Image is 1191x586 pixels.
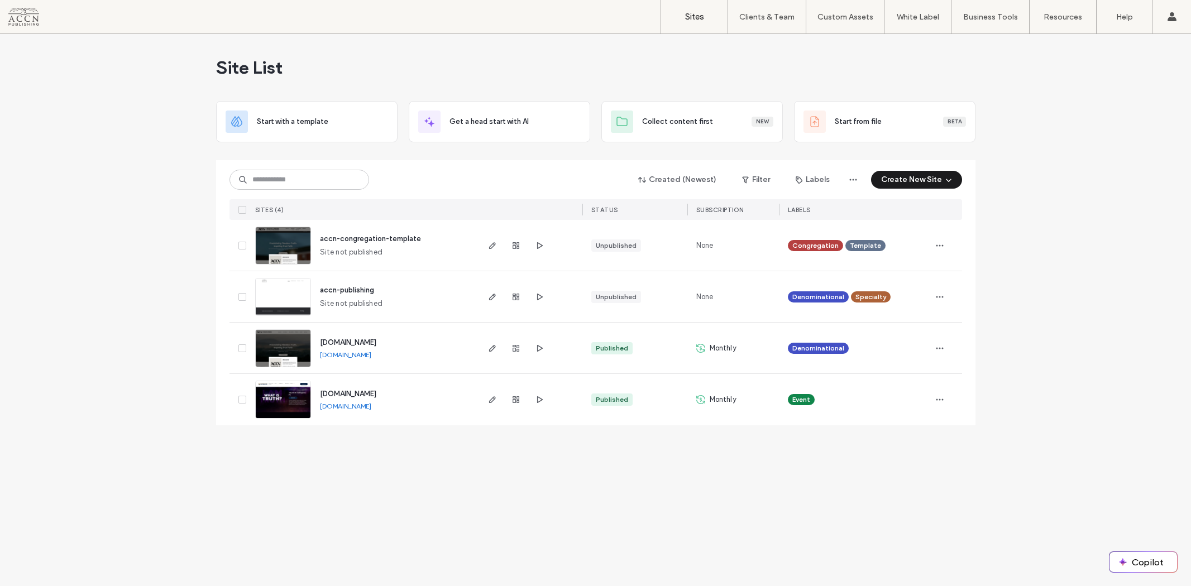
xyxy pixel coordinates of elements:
[786,171,840,189] button: Labels
[409,101,590,142] div: Get a head start with AI
[320,390,376,398] a: [DOMAIN_NAME]
[449,116,529,127] span: Get a head start with AI
[855,292,886,302] span: Specialty
[320,402,371,410] a: [DOMAIN_NAME]
[963,12,1018,22] label: Business Tools
[320,298,383,309] span: Site not published
[696,291,714,302] span: None
[817,12,873,22] label: Custom Assets
[320,286,374,294] a: accn-publishing
[642,116,713,127] span: Collect content first
[601,101,783,142] div: Collect content firstNew
[320,338,376,347] a: [DOMAIN_NAME]
[1044,12,1082,22] label: Resources
[731,171,781,189] button: Filter
[835,116,882,127] span: Start from file
[794,101,975,142] div: Start from fileBeta
[216,56,283,79] span: Site List
[710,343,736,354] span: Monthly
[871,171,962,189] button: Create New Site
[943,117,966,127] div: Beta
[596,292,637,302] div: Unpublished
[1109,552,1177,572] button: Copilot
[739,12,795,22] label: Clients & Team
[216,101,398,142] div: Start with a template
[320,234,421,243] a: accn-congregation-template
[1116,12,1133,22] label: Help
[629,171,726,189] button: Created (Newest)
[685,12,704,22] label: Sites
[596,395,628,405] div: Published
[257,116,328,127] span: Start with a template
[696,240,714,251] span: None
[710,394,736,405] span: Monthly
[596,343,628,353] div: Published
[696,206,744,214] span: SUBSCRIPTION
[850,241,881,251] span: Template
[792,241,839,251] span: Congregation
[792,395,810,405] span: Event
[897,12,939,22] label: White Label
[596,241,637,251] div: Unpublished
[752,117,773,127] div: New
[591,206,618,214] span: STATUS
[788,206,811,214] span: LABELS
[255,206,284,214] span: SITES (4)
[320,247,383,258] span: Site not published
[792,343,844,353] span: Denominational
[792,292,844,302] span: Denominational
[320,350,371,359] a: [DOMAIN_NAME]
